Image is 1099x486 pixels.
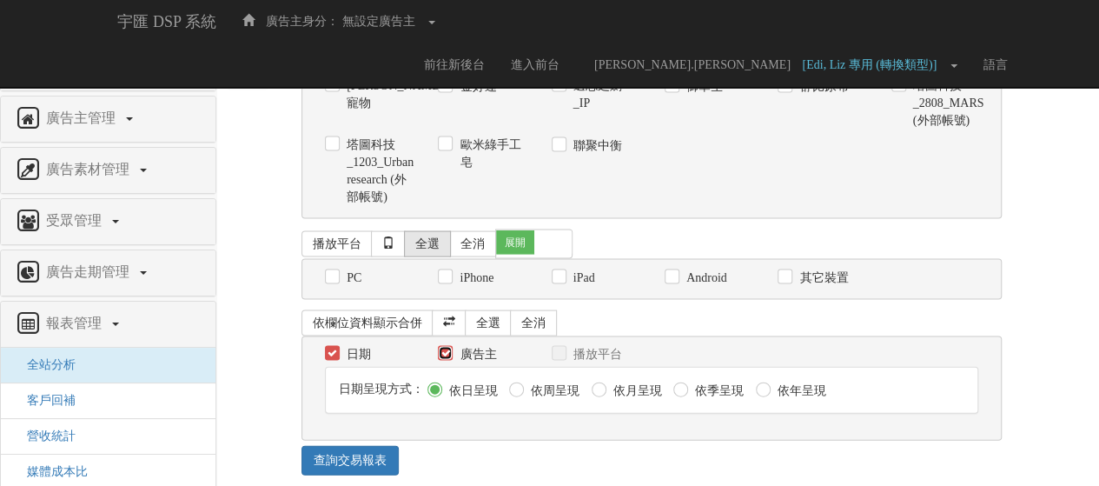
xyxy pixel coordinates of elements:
[569,346,622,363] label: 播放平台
[14,156,202,184] a: 廣告素材管理
[586,58,799,71] span: [PERSON_NAME].[PERSON_NAME]
[42,110,124,125] span: 廣告主管理
[691,383,744,400] label: 依季呈現
[909,77,978,130] label: 塔圖科技_2808_MARS (外部帳號)
[498,43,573,87] a: 進入前台
[14,429,76,443] a: 營收統計
[970,43,1021,87] a: 語言
[445,383,498,400] label: 依日呈現
[455,270,493,287] label: iPhone
[404,231,451,257] a: 全選
[455,346,496,363] label: 廣告主
[14,394,76,407] a: 客戶回補
[42,264,138,279] span: 廣告走期管理
[14,208,202,236] a: 受眾管理
[342,136,412,206] label: 塔圖科技_1203_Urban research (外部帳號)
[342,346,371,363] label: 日期
[42,213,110,228] span: 受眾管理
[342,77,412,112] label: [PERSON_NAME]寵物
[449,231,496,257] a: 全消
[496,230,534,255] span: 展開
[14,358,76,371] a: 全站分析
[301,446,399,476] a: 查詢交易報表
[342,270,361,287] label: PC
[455,136,525,171] label: 歐米綠手工皂
[526,383,579,400] label: 依周呈現
[569,77,639,112] label: 遺忘之劍_IP
[14,259,202,287] a: 廣告走期管理
[14,105,202,133] a: 廣告主管理
[465,310,512,336] a: 全選
[569,270,595,287] label: iPad
[266,15,339,28] span: 廣告主身分：
[339,383,424,396] span: 日期呈現方式：
[795,270,848,287] label: 其它裝置
[773,383,826,400] label: 依年呈現
[411,43,498,87] a: 前往新後台
[342,15,415,28] span: 無設定廣告主
[569,137,622,155] label: 聯聚中衡
[510,310,557,336] a: 全消
[42,162,138,176] span: 廣告素材管理
[802,58,945,71] span: [Edi, Liz 專用 (轉換類型)]
[682,270,727,287] label: Android
[42,316,110,330] span: 報表管理
[573,43,970,87] a: [PERSON_NAME].[PERSON_NAME] [Edi, Liz 專用 (轉換類型)]
[609,383,662,400] label: 依月呈現
[14,465,88,478] a: 媒體成本比
[14,310,202,338] a: 報表管理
